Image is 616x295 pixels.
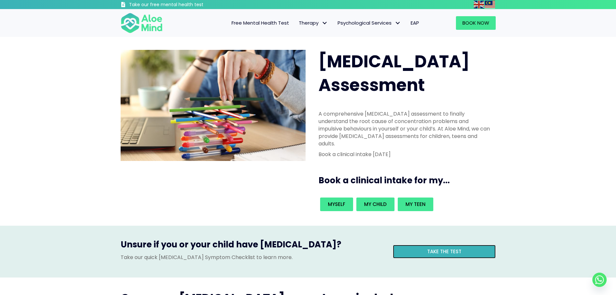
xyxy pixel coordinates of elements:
span: Book Now [462,19,489,26]
a: Psychological ServicesPsychological Services: submenu [333,16,406,30]
a: EAP [406,16,424,30]
a: Myself [320,198,353,211]
span: My child [364,201,387,208]
span: Psychological Services: submenu [393,18,403,28]
p: A comprehensive [MEDICAL_DATA] assessment to finally understand the root cause of concentration p... [319,110,492,148]
div: Book an intake for my... [319,196,492,213]
a: Malay [485,1,496,8]
h3: Take our free mental health test [129,2,238,8]
img: Aloe mind Logo [121,12,163,34]
a: Whatsapp [592,273,607,287]
span: Take the test [427,248,461,255]
span: Therapy [299,19,328,26]
img: ms [485,1,495,8]
img: en [474,1,484,8]
span: Myself [328,201,345,208]
span: EAP [411,19,419,26]
span: [MEDICAL_DATA] Assessment [319,50,470,97]
a: Free Mental Health Test [227,16,294,30]
a: Take the test [393,245,496,258]
p: Take our quick [MEDICAL_DATA] Symptom Checklist to learn more. [121,254,383,261]
a: English [474,1,485,8]
a: My child [356,198,394,211]
h3: Book a clinical intake for my... [319,175,498,186]
a: My teen [398,198,433,211]
a: Book Now [456,16,496,30]
a: Take our free mental health test [121,2,238,9]
span: Therapy: submenu [320,18,330,28]
img: ADHD photo [121,50,306,161]
span: My teen [405,201,426,208]
a: TherapyTherapy: submenu [294,16,333,30]
h3: Unsure if you or your child have [MEDICAL_DATA]? [121,239,383,254]
span: Free Mental Health Test [232,19,289,26]
span: Psychological Services [338,19,401,26]
p: Book a clinical intake [DATE] [319,151,492,158]
nav: Menu [171,16,424,30]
